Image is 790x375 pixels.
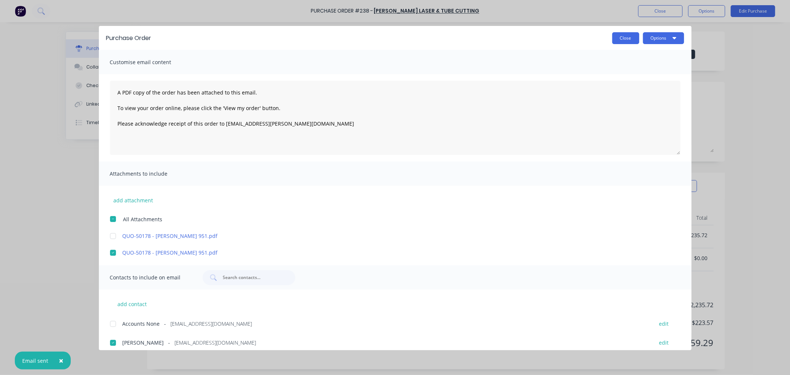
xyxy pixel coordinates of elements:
[110,298,154,309] button: add contact
[110,57,191,67] span: Customise email content
[123,215,163,223] span: All Attachments
[123,320,160,328] span: Accounts None
[655,318,673,328] button: edit
[110,81,680,155] textarea: A PDF copy of the order has been attached to this email. To view your order online, please click ...
[171,320,252,328] span: [EMAIL_ADDRESS][DOMAIN_NAME]
[612,32,639,44] button: Close
[655,338,673,348] button: edit
[59,355,63,366] span: ×
[110,195,157,206] button: add attachment
[123,232,646,240] a: QUO-50178 - [PERSON_NAME] 951.pdf
[123,339,164,346] span: [PERSON_NAME]
[164,320,166,328] span: -
[175,339,256,346] span: [EMAIL_ADDRESS][DOMAIN_NAME]
[106,34,151,43] div: Purchase Order
[222,274,284,281] input: Search contacts...
[22,357,48,365] div: Email sent
[110,169,191,179] span: Attachments to include
[643,32,684,44] button: Options
[169,339,170,346] span: -
[123,249,646,256] a: QUO-50178 - [PERSON_NAME] 951.pdf
[51,352,71,369] button: Close
[110,272,191,283] span: Contacts to include on email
